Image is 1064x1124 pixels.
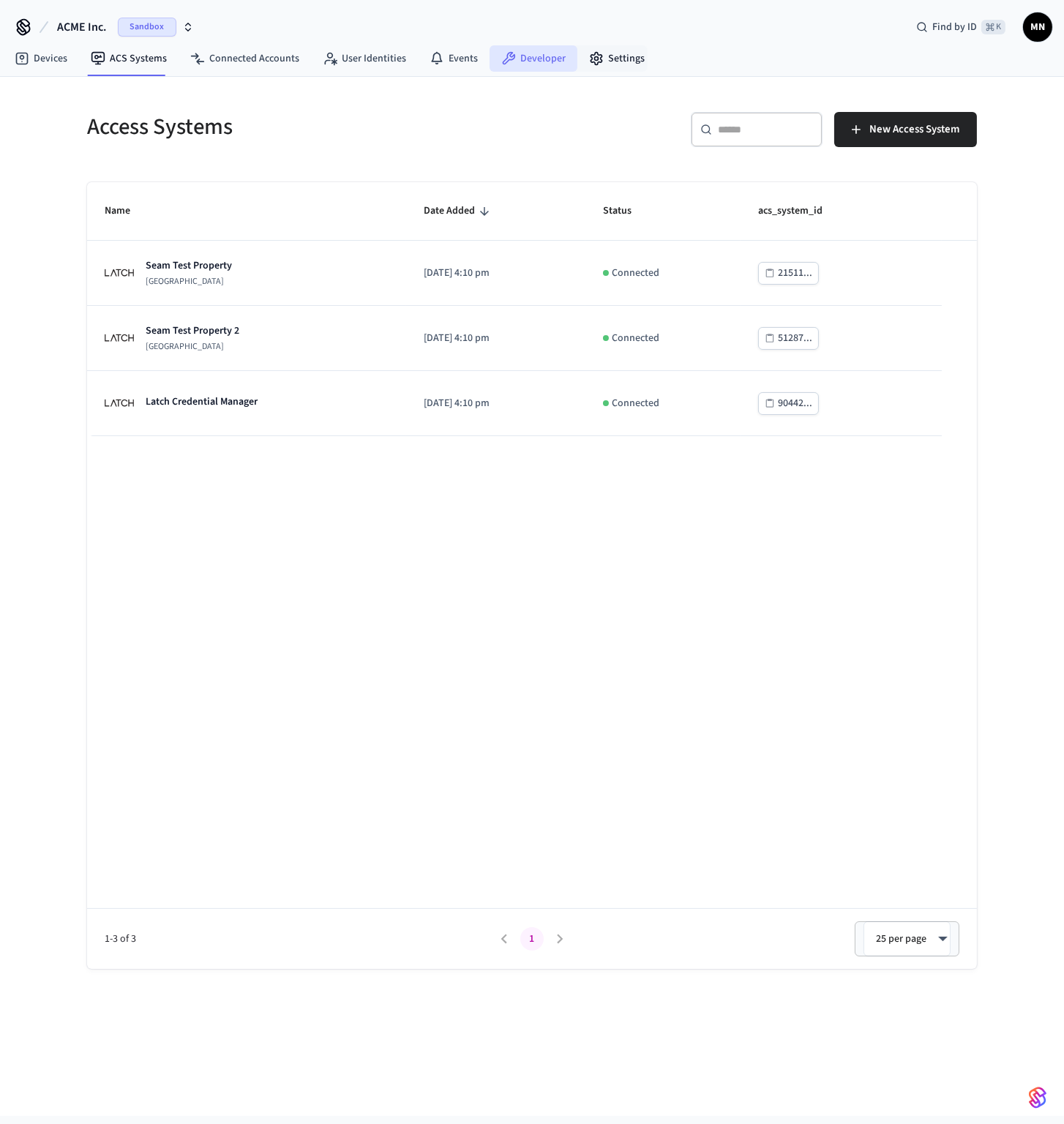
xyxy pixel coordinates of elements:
[758,262,819,285] button: 21511...
[146,341,239,353] p: [GEOGRAPHIC_DATA]
[863,921,951,956] div: 25 per page
[87,112,523,142] h5: Access Systems
[105,200,149,222] span: Name
[105,258,134,288] img: Latch Building Logo
[79,45,179,72] a: ACS Systems
[1029,1086,1046,1109] img: SeamLogoGradient.69752ec5.svg
[1023,12,1052,42] button: MN
[424,266,567,281] p: [DATE] 4:10 pm
[57,18,106,36] span: ACME Inc.
[869,120,959,139] span: New Access System
[3,45,79,72] a: Devices
[612,396,659,411] p: Connected
[311,45,418,72] a: User Identities
[758,327,819,350] button: 51287...
[981,20,1005,34] span: ⌘ K
[424,396,567,411] p: [DATE] 4:10 pm
[146,394,258,409] p: Latch Credential Manager
[758,200,842,222] span: acs_system_id
[490,927,574,951] nav: pagination navigation
[146,276,232,288] p: [GEOGRAPHIC_DATA]
[118,18,176,37] span: Sandbox
[612,331,659,346] p: Connected
[87,182,977,436] table: sticky table
[418,45,490,72] a: Events
[932,20,977,34] span: Find by ID
[834,112,977,147] button: New Access System
[490,45,577,72] a: Developer
[778,394,812,413] div: 90442...
[758,392,819,415] button: 90442...
[105,389,134,418] img: Latch Building Logo
[603,200,651,222] span: Status
[904,14,1017,40] div: Find by ID⌘ K
[146,258,232,273] p: Seam Test Property
[105,323,134,353] img: Latch Building Logo
[146,323,239,338] p: Seam Test Property 2
[1024,14,1051,40] span: MN
[778,329,812,348] div: 51287...
[778,264,812,282] div: 21511...
[520,927,544,951] button: page 1
[424,331,567,346] p: [DATE] 4:10 pm
[179,45,311,72] a: Connected Accounts
[612,266,659,281] p: Connected
[105,932,490,947] span: 1-3 of 3
[424,200,494,222] span: Date Added
[577,45,656,72] a: Settings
